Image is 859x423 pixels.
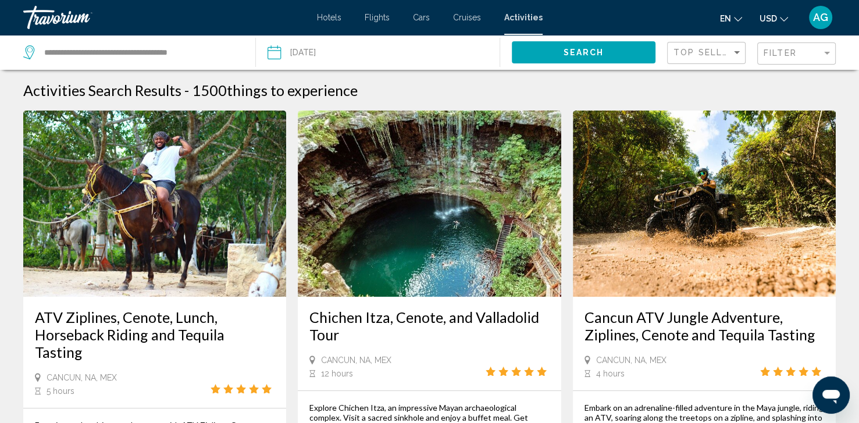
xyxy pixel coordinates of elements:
[453,13,481,22] a: Cruises
[564,48,604,58] span: Search
[321,369,353,378] span: 12 hours
[596,369,625,378] span: 4 hours
[757,42,836,66] button: Filter
[760,10,788,27] button: Change currency
[268,35,500,70] button: Date: Aug 13, 2025
[309,308,549,343] a: Chichen Itza, Cenote, and Valladolid Tour
[298,111,561,297] img: 24.jpg
[23,111,286,297] img: 60.jpg
[573,111,836,297] img: 25.jpg
[227,81,358,99] span: things to experience
[321,356,391,365] span: Cancun, NA, MEX
[192,81,358,99] h2: 1500
[805,5,836,30] button: User Menu
[317,13,341,22] a: Hotels
[760,14,777,23] span: USD
[23,6,305,29] a: Travorium
[23,81,181,99] h1: Activities Search Results
[673,48,741,57] span: Top Sellers
[413,13,430,22] a: Cars
[47,386,74,396] span: 5 hours
[596,356,666,365] span: Cancun, NA, MEX
[504,13,543,22] a: Activities
[673,48,742,58] mat-select: Sort by
[184,81,189,99] span: -
[365,13,390,22] a: Flights
[47,373,117,382] span: Cancun, NA, MEX
[584,308,824,343] a: Cancun ATV Jungle Adventure, Ziplines, Cenote and Tequila Tasting
[35,308,275,361] a: ATV Ziplines, Cenote, Lunch, Horseback Riding and Tequila Tasting
[720,10,742,27] button: Change language
[812,376,850,414] iframe: Button to launch messaging window
[512,41,655,63] button: Search
[720,14,731,23] span: en
[764,48,797,58] span: Filter
[813,12,828,23] span: AG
